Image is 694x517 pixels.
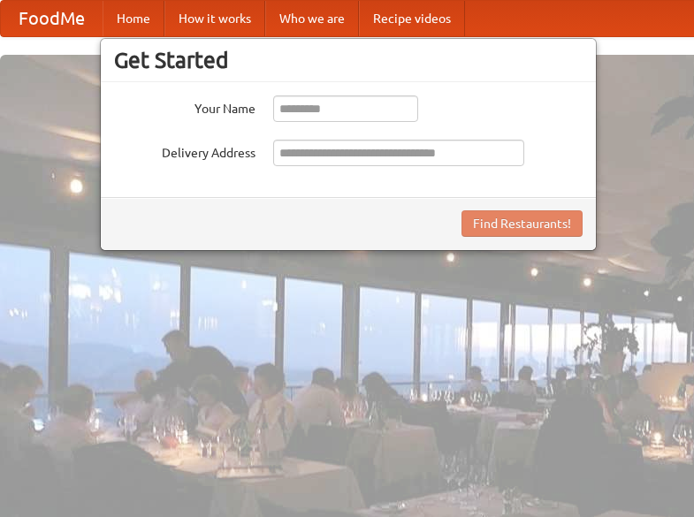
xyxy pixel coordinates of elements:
[114,140,255,162] label: Delivery Address
[114,47,583,73] h3: Get Started
[359,1,465,36] a: Recipe videos
[265,1,359,36] a: Who we are
[114,95,255,118] label: Your Name
[1,1,103,36] a: FoodMe
[164,1,265,36] a: How it works
[103,1,164,36] a: Home
[461,210,583,237] button: Find Restaurants!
